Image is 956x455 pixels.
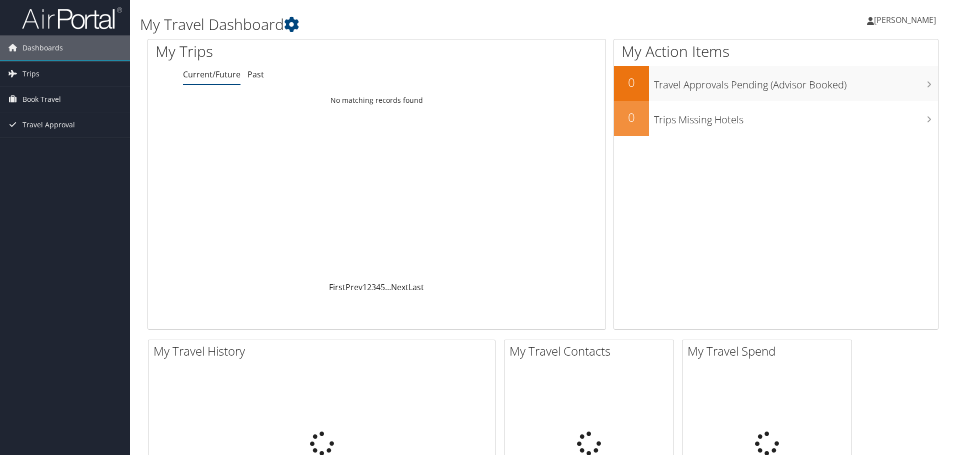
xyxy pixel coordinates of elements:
td: No matching records found [148,91,605,109]
h2: 0 [614,74,649,91]
a: 0Travel Approvals Pending (Advisor Booked) [614,66,938,101]
a: Current/Future [183,69,240,80]
h1: My Action Items [614,41,938,62]
a: Past [247,69,264,80]
h3: Travel Approvals Pending (Advisor Booked) [654,73,938,92]
h2: My Travel Contacts [509,343,673,360]
h2: My Travel History [153,343,495,360]
span: Travel Approval [22,112,75,137]
a: 0Trips Missing Hotels [614,101,938,136]
a: Next [391,282,408,293]
a: First [329,282,345,293]
a: Last [408,282,424,293]
img: airportal-logo.png [22,6,122,30]
span: [PERSON_NAME] [874,14,936,25]
a: 2 [367,282,371,293]
a: 5 [380,282,385,293]
a: [PERSON_NAME] [867,5,946,35]
h2: 0 [614,109,649,126]
a: Prev [345,282,362,293]
a: 4 [376,282,380,293]
h3: Trips Missing Hotels [654,108,938,127]
span: Dashboards [22,35,63,60]
h1: My Trips [155,41,407,62]
span: Book Travel [22,87,61,112]
span: … [385,282,391,293]
h2: My Travel Spend [687,343,851,360]
a: 3 [371,282,376,293]
h1: My Travel Dashboard [140,14,677,35]
span: Trips [22,61,39,86]
a: 1 [362,282,367,293]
